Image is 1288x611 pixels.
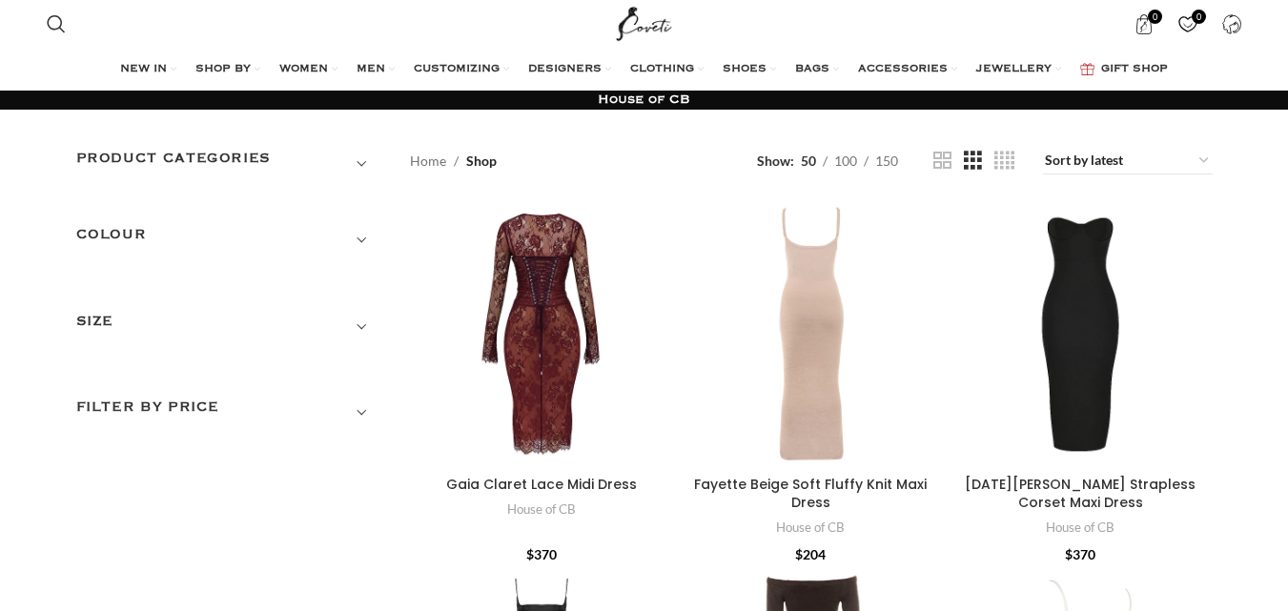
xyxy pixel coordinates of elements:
[1192,10,1206,24] span: 0
[1065,546,1095,562] bdi: 370
[1101,62,1168,77] span: GIFT SHOP
[357,51,395,89] a: MEN
[195,51,260,89] a: SHOP BY
[723,51,776,89] a: SHOES
[1124,5,1163,43] a: 0
[507,500,576,519] a: House of CB
[723,62,767,77] span: SHOES
[279,51,337,89] a: WOMEN
[120,51,176,89] a: NEW IN
[526,546,534,562] span: $
[195,62,251,77] span: SHOP BY
[776,519,845,537] a: House of CB
[694,475,927,513] a: Fayette Beige Soft Fluffy Knit Maxi Dress
[37,5,75,43] a: Search
[795,546,803,562] span: $
[965,475,1196,513] a: [DATE][PERSON_NAME] Strapless Corset Maxi Dress
[76,148,381,180] h3: Product categories
[1080,51,1168,89] a: GIFT SHOP
[1148,10,1162,24] span: 0
[414,51,509,89] a: CUSTOMIZING
[414,62,500,77] span: CUSTOMIZING
[630,62,694,77] span: CLOTHING
[858,62,948,77] span: ACCESSORIES
[1080,63,1094,75] img: GiftBag
[410,203,674,467] a: Gaia Claret Lace Midi Dress
[446,475,637,494] a: Gaia Claret Lace Midi Dress
[795,51,839,89] a: BAGS
[1065,546,1073,562] span: $
[528,51,611,89] a: DESIGNERS
[357,62,385,77] span: MEN
[37,51,1251,89] div: Main navigation
[795,546,826,562] bdi: 204
[858,51,957,89] a: ACCESSORIES
[976,62,1052,77] span: JEWELLERY
[76,397,381,429] h3: Filter by price
[1168,5,1207,43] a: 0
[949,203,1213,467] a: Lucia Black Strapless Corset Maxi Dress
[528,62,602,77] span: DESIGNERS
[612,14,676,31] a: Site logo
[120,62,167,77] span: NEW IN
[1168,5,1207,43] div: My Wishlist
[1046,519,1114,537] a: House of CB
[526,546,557,562] bdi: 370
[795,62,829,77] span: BAGS
[76,311,381,343] h3: SIZE
[630,51,704,89] a: CLOTHING
[76,224,381,256] h3: COLOUR
[279,62,328,77] span: WOMEN
[976,51,1061,89] a: JEWELLERY
[679,203,943,467] a: Fayette Beige Soft Fluffy Knit Maxi Dress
